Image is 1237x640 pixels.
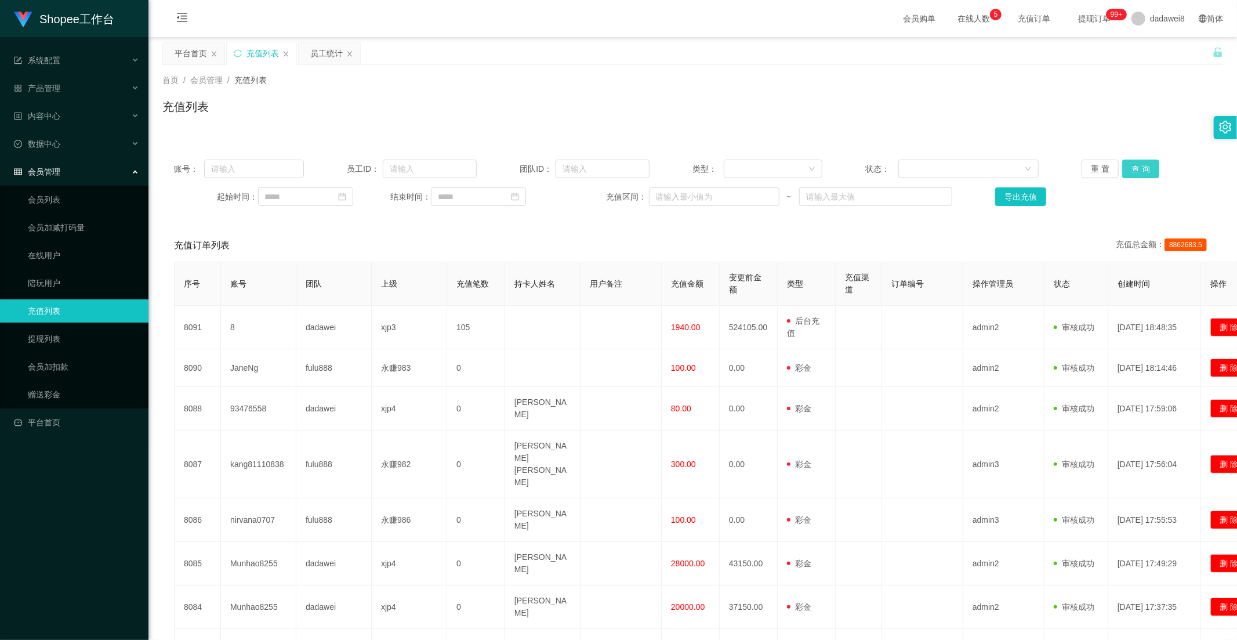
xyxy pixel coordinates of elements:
span: 彩金 [787,404,811,413]
span: 首页 [162,75,179,85]
span: 充值笔数 [456,279,489,288]
div: 平台首页 [175,42,207,64]
span: 8862683.5 [1165,238,1207,251]
td: [DATE] 17:55:53 [1108,498,1201,542]
span: 审核成功 [1054,363,1094,373]
td: 8084 [175,585,221,629]
td: 0 [447,387,505,431]
span: 彩金 [787,602,811,612]
td: 0 [447,585,505,629]
i: 图标: unlock [1213,47,1223,57]
a: 充值列表 [28,299,139,323]
td: 0 [447,431,505,498]
td: 0.00 [720,349,778,387]
i: 图标: table [14,168,22,176]
td: xjp3 [372,306,447,349]
td: 524105.00 [720,306,778,349]
span: 审核成功 [1054,602,1094,612]
span: 充值列表 [234,75,267,85]
td: xjp4 [372,387,447,431]
span: 审核成功 [1054,323,1094,332]
i: 图标: global [1199,15,1207,23]
a: 会员加扣款 [28,355,139,378]
td: 0 [447,498,505,542]
span: 会员管理 [190,75,223,85]
i: 图标: close [282,50,289,57]
span: 100.00 [671,515,696,525]
span: 20000.00 [671,602,705,612]
td: admin3 [963,431,1044,498]
td: 8087 [175,431,221,498]
td: Munhao8255 [221,542,296,585]
td: fulu888 [296,431,372,498]
span: 订单编号 [891,279,924,288]
td: 8 [221,306,296,349]
span: 数据中心 [14,139,60,149]
span: 充值金额 [671,279,703,288]
span: 账号： [174,163,204,175]
td: admin2 [963,306,1044,349]
span: 内容中心 [14,111,60,121]
span: 结束时间： [390,191,431,203]
td: 43150.00 [720,542,778,585]
td: 0.00 [720,387,778,431]
td: fulu888 [296,498,372,542]
div: 充值列表 [246,42,279,64]
a: 在线用户 [28,244,139,267]
td: xjp4 [372,542,447,585]
span: 变更前金额 [729,273,761,294]
sup: 5 [990,9,1002,20]
td: 8088 [175,387,221,431]
td: dadawei [296,542,372,585]
a: 赠送彩金 [28,383,139,406]
span: 产品管理 [14,84,60,93]
td: [DATE] 18:14:46 [1108,349,1201,387]
span: 操作 [1210,279,1227,288]
i: 图标: calendar [511,193,519,201]
img: logo.9652507e.png [14,12,32,28]
td: 8090 [175,349,221,387]
i: 图标: calendar [338,193,346,201]
span: 审核成功 [1054,460,1094,469]
div: 充值总金额： [1116,238,1211,252]
td: dadawei [296,306,372,349]
span: / [183,75,186,85]
span: 团队ID： [520,163,556,175]
button: 查 询 [1122,160,1159,178]
span: 80.00 [671,404,691,413]
span: 在线人数 [952,15,996,23]
button: 导出充值 [995,187,1046,206]
td: 37150.00 [720,585,778,629]
span: 提现订单 [1072,15,1116,23]
i: 图标: close [211,50,217,57]
td: 永赚982 [372,431,447,498]
span: 团队 [306,279,322,288]
i: 图标: form [14,56,22,64]
input: 请输入 [204,160,304,178]
span: 持卡人姓名 [514,279,555,288]
i: 图标: menu-fold [162,1,202,38]
span: 上级 [381,279,397,288]
a: 图标: dashboard平台首页 [14,411,139,434]
span: 审核成功 [1054,559,1094,568]
td: [PERSON_NAME] [PERSON_NAME] [505,431,581,498]
td: 105 [447,306,505,349]
i: 图标: sync [234,49,242,57]
td: xjp4 [372,585,447,629]
i: 图标: setting [1219,121,1232,133]
p: 5 [994,9,998,20]
td: 0 [447,542,505,585]
span: 28000.00 [671,559,705,568]
i: 图标: down [1025,165,1032,173]
a: 陪玩用户 [28,272,139,295]
button: 重 置 [1082,160,1119,178]
span: 类型 [787,279,803,288]
td: 8085 [175,542,221,585]
sup: 234 [1106,9,1127,20]
td: [DATE] 17:56:04 [1108,431,1201,498]
td: [DATE] 18:48:35 [1108,306,1201,349]
td: 93476558 [221,387,296,431]
h1: 充值列表 [162,98,209,115]
input: 请输入最大值 [799,187,952,206]
span: 账号 [230,279,246,288]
